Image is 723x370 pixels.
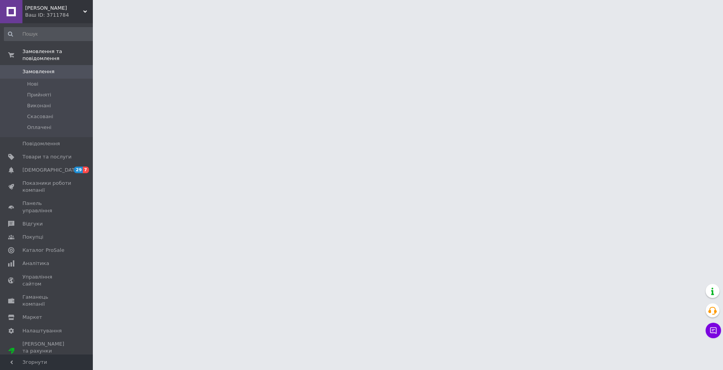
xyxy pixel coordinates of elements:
[22,274,72,287] span: Управління сайтом
[25,12,93,19] div: Ваш ID: 3711784
[83,167,89,173] span: 7
[22,68,55,75] span: Замовлення
[22,220,43,227] span: Відгуки
[22,200,72,214] span: Панель управління
[22,341,72,362] span: [PERSON_NAME] та рахунки
[27,102,51,109] span: Виконані
[27,91,51,98] span: Прийняті
[22,234,43,241] span: Покупці
[22,260,49,267] span: Аналітика
[22,48,93,62] span: Замовлення та повідомлення
[22,247,64,254] span: Каталог ProSale
[27,113,53,120] span: Скасовані
[27,124,51,131] span: Оплачені
[27,81,38,88] span: Нові
[74,167,83,173] span: 29
[22,140,60,147] span: Повідомлення
[22,314,42,321] span: Маркет
[22,167,80,174] span: [DEMOGRAPHIC_DATA]
[22,327,62,334] span: Налаштування
[4,27,96,41] input: Пошук
[22,153,72,160] span: Товари та послуги
[22,294,72,308] span: Гаманець компанії
[706,323,721,338] button: Чат з покупцем
[25,5,83,12] span: ФОП Стичук
[22,180,72,194] span: Показники роботи компанії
